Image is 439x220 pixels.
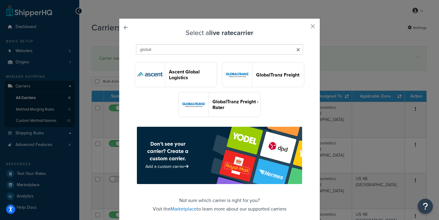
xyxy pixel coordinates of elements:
button: onestopshippingFreight logoAscent Global Logistics [135,62,217,87]
span: Clear search query [296,46,300,54]
strong: live rate carrier [209,28,253,38]
footer: Not sure which carrier is right for you? Visit the to learn more about our supported carriers [134,127,305,213]
button: cerasisFreight logoGlobalTranz Freight - Rater [178,92,261,117]
header: GlobalTranz Freight - Rater [212,99,260,110]
a: Add a custom carrier [145,163,190,170]
img: globaltranzFreight logo [222,62,252,87]
input: Search Carriers [136,44,303,55]
img: onestopshippingFreight logo [135,62,165,87]
header: GlobalTranz Freight [256,72,304,78]
button: Open Resource Center [418,199,433,214]
header: Ascent Global Logistics [169,69,217,80]
h4: Don’t see your carrier? Create a custom carrier. [141,140,195,162]
h3: Select a [134,29,305,37]
a: Marketplace [170,205,197,212]
button: globaltranzFreight logoGlobalTranz Freight [222,62,304,87]
img: cerasisFreight logo [179,92,209,117]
